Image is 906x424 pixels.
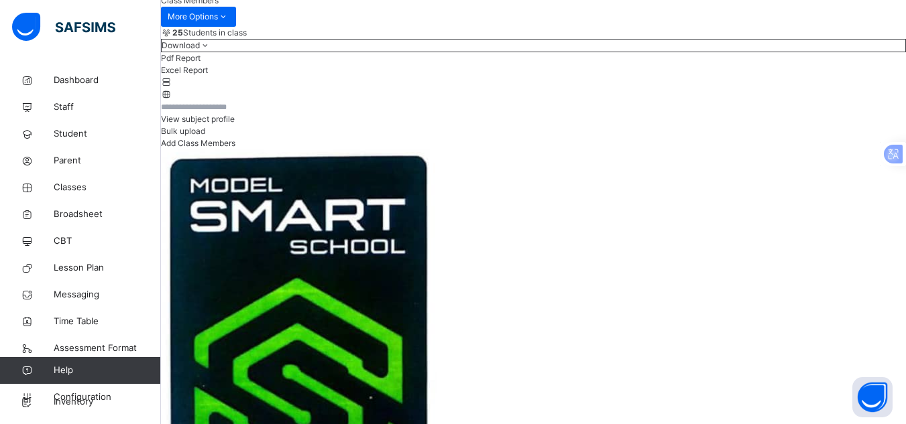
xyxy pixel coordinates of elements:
[54,364,160,377] span: Help
[54,391,160,404] span: Configuration
[54,154,161,167] span: Parent
[162,40,200,50] span: Download
[161,64,906,76] li: dropdown-list-item-null-1
[54,100,161,114] span: Staff
[172,27,247,39] span: Students in class
[852,377,893,417] button: Open asap
[54,288,161,301] span: Messaging
[172,27,183,38] b: 25
[54,127,161,141] span: Student
[54,315,161,328] span: Time Table
[12,13,115,41] img: safsims
[54,74,161,87] span: Dashboard
[161,138,235,148] span: Add Class Members
[161,126,205,136] span: Bulk upload
[54,208,161,221] span: Broadsheet
[161,114,235,124] span: View subject profile
[54,234,161,248] span: CBT
[54,261,161,275] span: Lesson Plan
[161,52,906,64] li: dropdown-list-item-null-0
[54,181,161,194] span: Classes
[54,342,161,355] span: Assessment Format
[168,11,229,23] span: More Options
